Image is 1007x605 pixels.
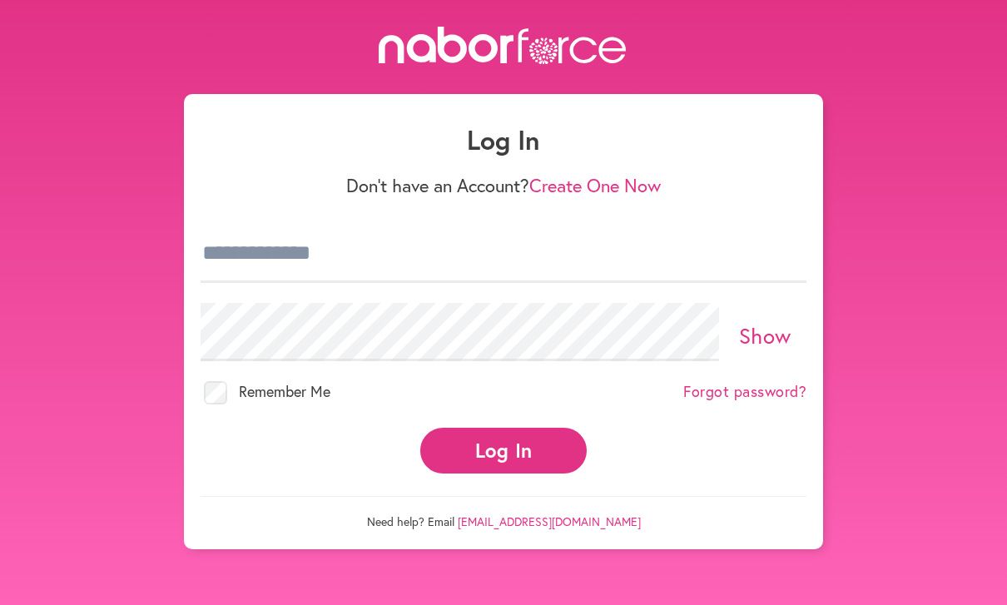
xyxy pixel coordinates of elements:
a: Forgot password? [683,383,806,401]
span: Remember Me [239,381,330,401]
p: Need help? Email [201,496,806,529]
a: Create One Now [529,173,661,197]
button: Log In [420,428,587,474]
p: Don't have an Account? [201,175,806,196]
a: Show [739,321,791,350]
a: [EMAIL_ADDRESS][DOMAIN_NAME] [458,513,641,529]
h1: Log In [201,124,806,156]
